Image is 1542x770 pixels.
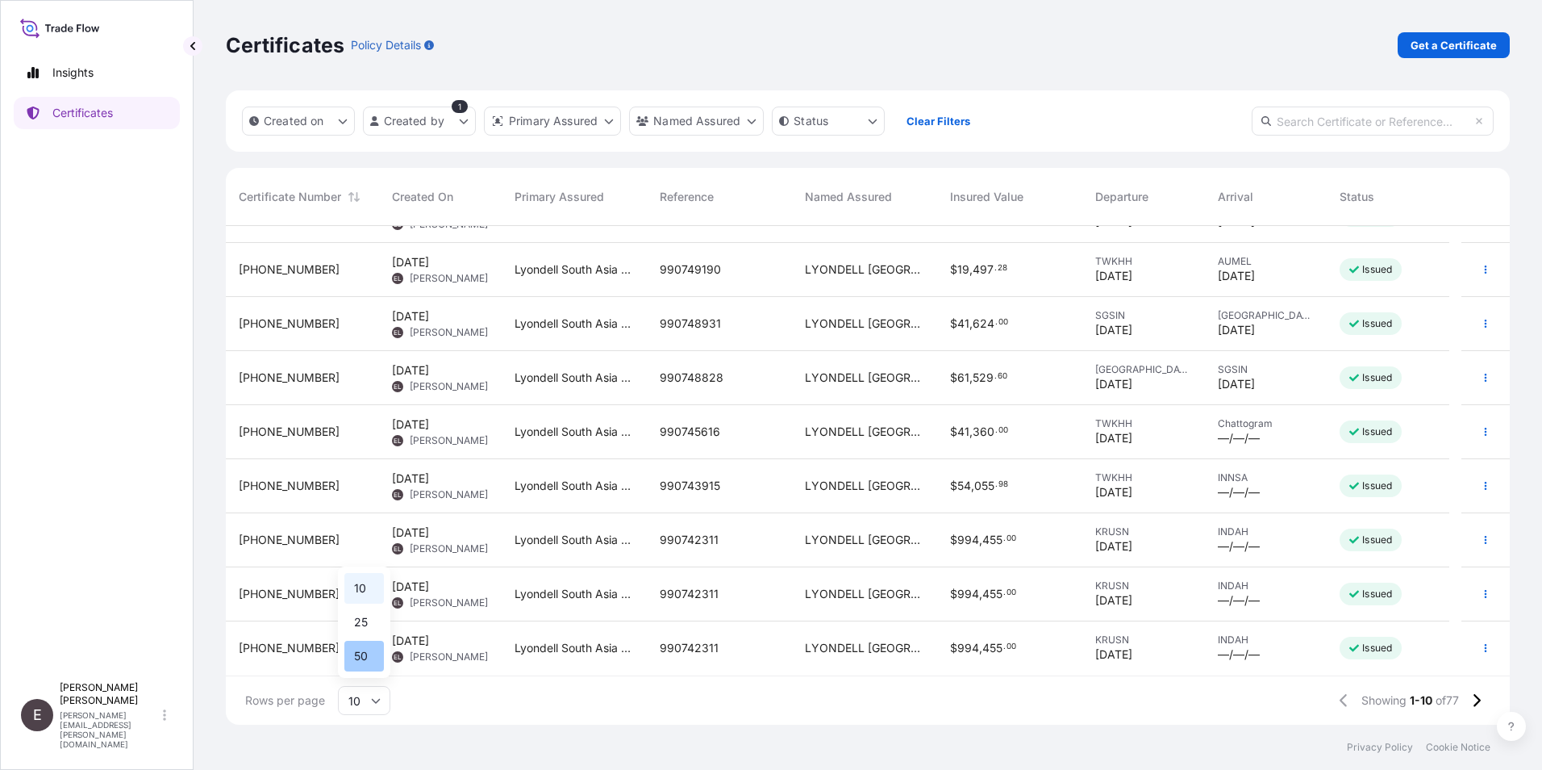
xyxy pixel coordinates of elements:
[1218,322,1255,338] span: [DATE]
[1398,32,1510,58] a: Get a Certificate
[1006,590,1016,596] span: 00
[1095,592,1132,609] span: [DATE]
[239,262,340,278] span: [PHONE_NUMBER]
[1362,642,1392,655] p: Issued
[998,320,1008,325] span: 00
[1095,255,1192,268] span: TWKHH
[515,532,634,548] span: Lyondell South Asia Pte Ltd.
[805,189,892,205] span: Named Assured
[1006,536,1016,542] span: 00
[392,254,429,270] span: [DATE]
[1095,322,1132,338] span: [DATE]
[805,640,924,656] span: LYONDELL [GEOGRAPHIC_DATA] PTE. LTD.
[1411,37,1497,53] p: Get a Certificate
[1218,634,1315,647] span: INDAH
[515,262,634,278] span: Lyondell South Asia Pte Ltd.
[515,370,634,386] span: Lyondell South Asia Pte Ltd.
[1218,363,1315,376] span: SGSIN
[394,487,402,503] span: EL
[950,642,957,654] span: $
[1218,309,1315,322] span: [GEOGRAPHIC_DATA]
[410,651,488,663] span: [PERSON_NAME]
[1006,644,1016,650] span: 00
[950,534,957,546] span: $
[772,107,885,136] button: certificateStatus Filter options
[239,640,340,656] span: [PHONE_NUMBER]
[973,372,994,383] span: 529
[660,262,721,278] span: 990749190
[1095,538,1132,554] span: [DATE]
[239,424,340,440] span: [PHONE_NUMBER]
[1218,580,1315,592] span: INDAH
[1362,534,1392,546] p: Issued
[994,266,997,271] span: .
[410,596,488,609] span: [PERSON_NAME]
[660,640,719,656] span: 990742311
[957,480,971,492] span: 54
[969,318,973,329] span: ,
[893,108,983,134] button: Clear Filters
[60,681,160,707] p: [PERSON_NAME] [PERSON_NAME]
[1426,741,1490,754] a: Cookie Notice
[239,189,341,205] span: Certificate Number
[805,316,924,332] span: LYONDELL [GEOGRAPHIC_DATA] PTE. LTD.
[995,320,998,325] span: .
[52,65,94,81] p: Insights
[1252,107,1494,136] input: Search Certificate or Reference...
[410,380,488,393] span: [PERSON_NAME]
[515,189,604,205] span: Primary Assured
[805,424,924,440] span: LYONDELL [GEOGRAPHIC_DATA] PTE. LTD.
[1218,376,1255,392] span: [DATE]
[33,707,42,723] span: E
[1410,693,1432,709] span: 1-10
[957,534,979,546] span: 994
[1095,471,1192,484] span: TWKHH
[1095,417,1192,430] span: TWKHH
[998,428,1008,433] span: 00
[995,428,998,433] span: .
[410,272,488,285] span: [PERSON_NAME]
[239,586,340,602] span: [PHONE_NUMBER]
[1095,268,1132,284] span: [DATE]
[245,693,325,709] span: Rows per page
[394,433,402,449] span: EL
[239,316,340,332] span: [PHONE_NUMBER]
[950,318,957,329] span: $
[410,542,488,555] span: [PERSON_NAME]
[1340,189,1374,205] span: Status
[969,372,973,383] span: ,
[1095,376,1132,392] span: [DATE]
[805,532,924,548] span: LYONDELL [GEOGRAPHIC_DATA] PTE. LTD.
[1218,592,1260,609] span: —/—/—
[14,56,180,89] a: Insights
[1362,371,1392,384] p: Issued
[998,374,1007,379] span: 60
[973,318,994,329] span: 624
[971,480,974,492] span: ,
[1362,263,1392,276] p: Issued
[239,370,340,386] span: [PHONE_NUMBER]
[1095,363,1192,376] span: [GEOGRAPHIC_DATA]
[906,113,970,129] p: Clear Filters
[950,264,957,275] span: $
[1095,647,1132,663] span: [DATE]
[344,607,384,638] div: 25
[410,488,488,501] span: [PERSON_NAME]
[982,534,1002,546] span: 455
[957,318,969,329] span: 41
[1362,317,1392,330] p: Issued
[979,588,982,600] span: ,
[1218,538,1260,554] span: —/—/—
[392,633,429,649] span: [DATE]
[363,107,476,136] button: createdBy Filter options
[998,482,1008,488] span: 98
[660,478,720,494] span: 990743915
[957,588,979,600] span: 994
[979,642,982,654] span: ,
[60,710,160,749] p: [PERSON_NAME][EMAIL_ADDRESS][PERSON_NAME][DOMAIN_NAME]
[384,113,445,129] p: Created by
[394,324,402,341] span: EL
[950,588,957,600] span: $
[239,532,340,548] span: [PHONE_NUMBER]
[982,642,1002,654] span: 455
